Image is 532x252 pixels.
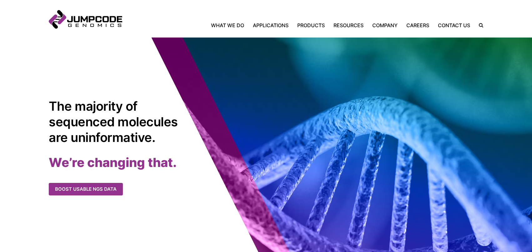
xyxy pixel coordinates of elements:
[122,22,474,29] nav: Primary Navigation
[211,22,248,29] a: What We Do
[329,22,368,29] a: Resources
[368,22,402,29] a: Company
[248,22,293,29] a: Applications
[49,155,266,170] h2: We’re changing that.
[402,22,434,29] a: Careers
[434,22,474,29] a: Contact Us
[293,22,329,29] a: Products
[49,183,123,196] a: Boost usable NGS data
[474,23,483,28] label: Search the site.
[49,98,182,145] h1: The majority of sequenced molecules are uninformative.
